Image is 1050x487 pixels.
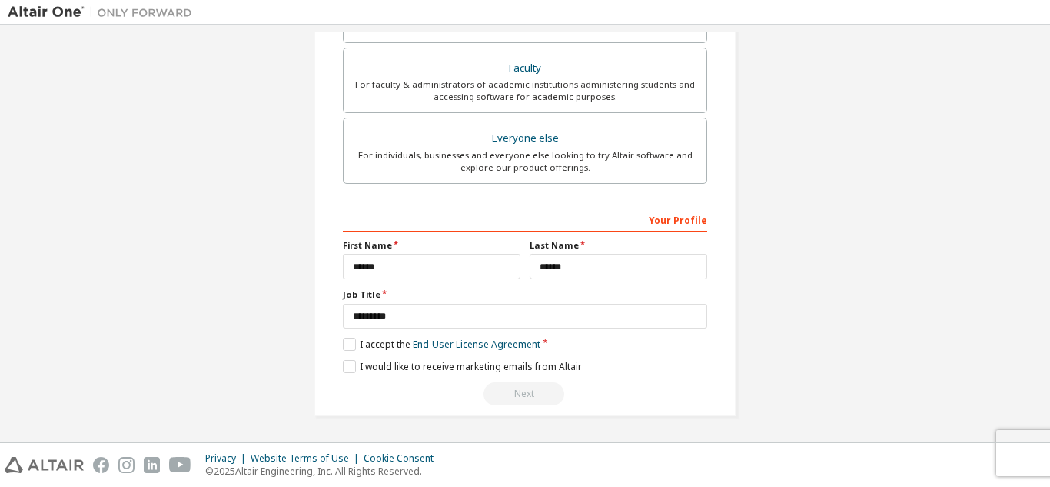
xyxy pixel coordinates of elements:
[144,457,160,473] img: linkedin.svg
[8,5,200,20] img: Altair One
[251,452,364,465] div: Website Terms of Use
[343,239,520,252] label: First Name
[353,58,697,79] div: Faculty
[5,457,84,473] img: altair_logo.svg
[343,360,582,373] label: I would like to receive marketing emails from Altair
[205,452,251,465] div: Privacy
[353,149,697,174] div: For individuals, businesses and everyone else looking to try Altair software and explore our prod...
[353,128,697,149] div: Everyone else
[364,452,443,465] div: Cookie Consent
[413,338,540,351] a: End-User License Agreement
[530,239,707,252] label: Last Name
[169,457,191,473] img: youtube.svg
[343,338,540,351] label: I accept the
[205,465,443,478] p: © 2025 Altair Engineering, Inc. All Rights Reserved.
[343,289,707,301] label: Job Title
[343,382,707,405] div: Select your account type to continue
[343,207,707,232] div: Your Profile
[118,457,135,473] img: instagram.svg
[93,457,109,473] img: facebook.svg
[353,78,697,103] div: For faculty & administrators of academic institutions administering students and accessing softwa...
